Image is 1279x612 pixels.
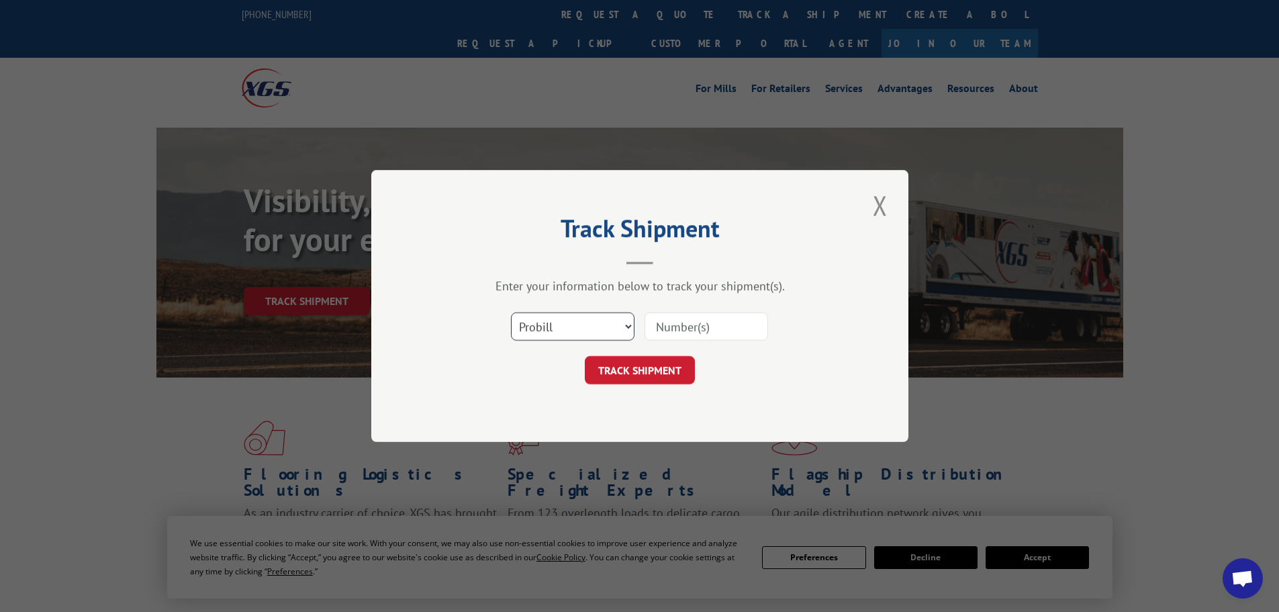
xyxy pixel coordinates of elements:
[438,278,841,294] div: Enter your information below to track your shipment(s).
[1223,558,1263,599] a: Open chat
[869,187,892,224] button: Close modal
[438,219,841,245] h2: Track Shipment
[585,356,695,384] button: TRACK SHIPMENT
[645,312,768,341] input: Number(s)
